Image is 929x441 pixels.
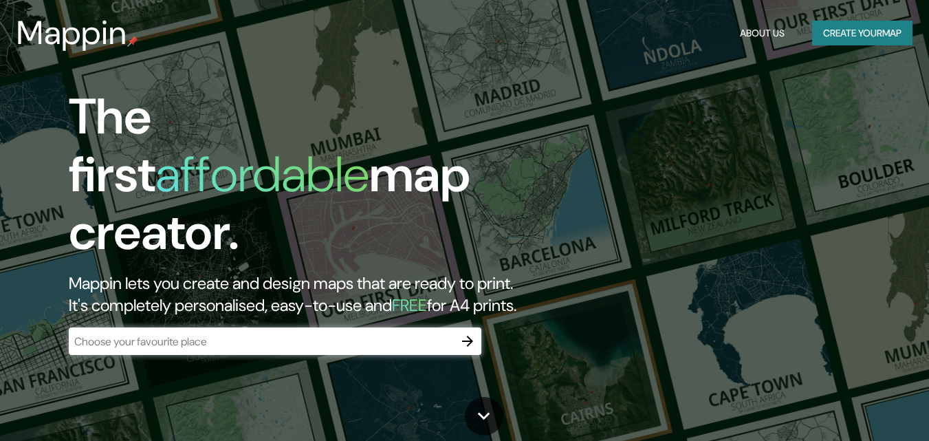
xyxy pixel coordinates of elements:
h2: Mappin lets you create and design maps that are ready to print. It's completely personalised, eas... [69,272,534,316]
input: Choose your favourite place [69,334,454,349]
button: Create yourmap [812,21,912,46]
h3: Mappin [17,14,127,52]
h1: affordable [155,142,369,206]
h5: FREE [392,294,427,316]
img: mappin-pin [127,36,138,47]
h1: The first map creator. [69,88,534,272]
button: About Us [734,21,790,46]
